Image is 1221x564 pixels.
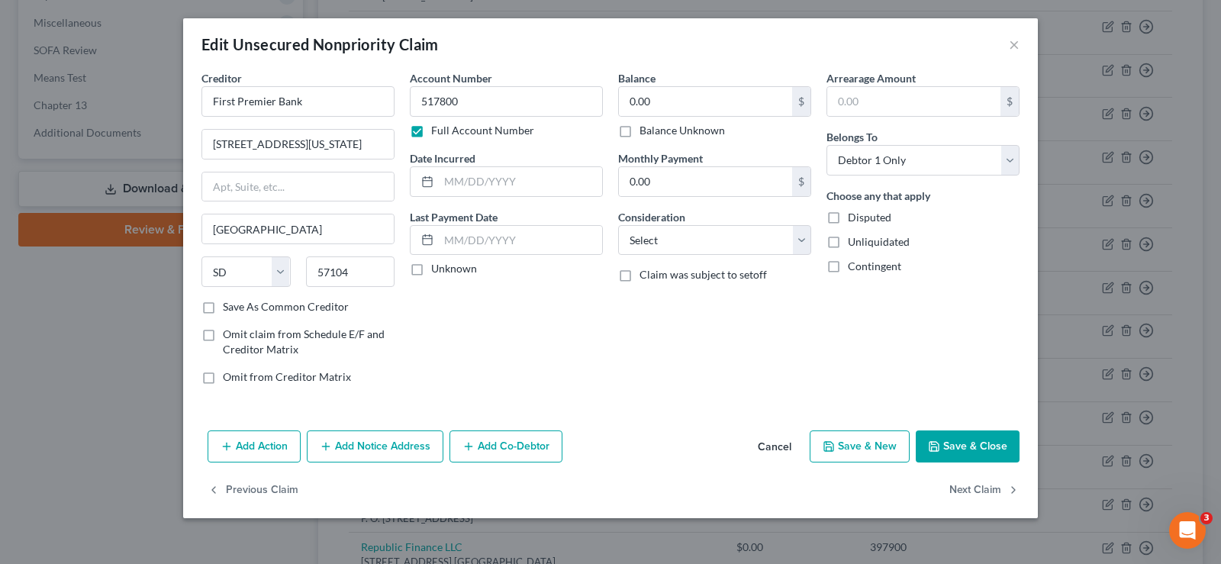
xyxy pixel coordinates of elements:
[618,150,703,166] label: Monthly Payment
[223,370,351,383] span: Omit from Creditor Matrix
[618,209,685,225] label: Consideration
[618,70,656,86] label: Balance
[639,123,725,138] label: Balance Unknown
[410,86,603,117] input: --
[201,72,242,85] span: Creditor
[810,430,910,462] button: Save & New
[202,214,394,243] input: Enter city...
[208,475,298,507] button: Previous Claim
[826,70,916,86] label: Arrearage Amount
[307,430,443,462] button: Add Notice Address
[201,34,439,55] div: Edit Unsecured Nonpriority Claim
[306,256,395,287] input: Enter zip...
[746,432,804,462] button: Cancel
[1000,87,1019,116] div: $
[439,226,602,255] input: MM/DD/YYYY
[449,430,562,462] button: Add Co-Debtor
[949,475,1020,507] button: Next Claim
[827,87,1000,116] input: 0.00
[1009,35,1020,53] button: ×
[410,70,492,86] label: Account Number
[1169,512,1206,549] iframe: Intercom live chat
[826,188,930,204] label: Choose any that apply
[201,86,395,117] input: Search creditor by name...
[848,235,910,248] span: Unliquidated
[619,167,792,196] input: 0.00
[792,167,810,196] div: $
[223,299,349,314] label: Save As Common Creditor
[208,430,301,462] button: Add Action
[916,430,1020,462] button: Save & Close
[431,261,477,276] label: Unknown
[826,131,878,143] span: Belongs To
[639,268,767,281] span: Claim was subject to setoff
[431,123,534,138] label: Full Account Number
[848,211,891,224] span: Disputed
[223,327,385,356] span: Omit claim from Schedule E/F and Creditor Matrix
[202,130,394,159] input: Enter address...
[848,259,901,272] span: Contingent
[410,150,475,166] label: Date Incurred
[792,87,810,116] div: $
[1200,512,1213,524] span: 3
[439,167,602,196] input: MM/DD/YYYY
[619,87,792,116] input: 0.00
[410,209,498,225] label: Last Payment Date
[202,172,394,201] input: Apt, Suite, etc...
